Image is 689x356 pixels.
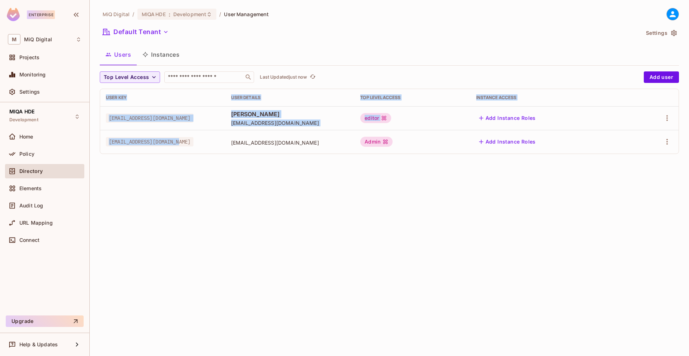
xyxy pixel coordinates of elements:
[224,11,269,18] span: User Management
[307,73,317,81] span: Click to refresh data
[24,37,52,42] span: Workspace: MiQ Digital
[231,120,349,126] span: [EMAIL_ADDRESS][DOMAIN_NAME]
[106,95,220,100] div: User Key
[360,137,393,147] div: Admin
[310,74,316,81] span: refresh
[104,73,149,82] span: Top Level Access
[7,8,20,21] img: SReyMgAAAABJRU5ErkJggg==
[476,112,539,124] button: Add Instance Roles
[476,136,539,147] button: Add Instance Roles
[219,11,221,18] li: /
[360,113,391,123] div: editor
[260,74,307,80] p: Last Updated just now
[173,11,206,18] span: Development
[106,137,193,146] span: [EMAIL_ADDRESS][DOMAIN_NAME]
[19,237,39,243] span: Connect
[644,71,679,83] button: Add user
[19,89,40,95] span: Settings
[360,95,464,100] div: Top Level Access
[137,46,185,64] button: Instances
[19,186,42,191] span: Elements
[8,34,20,44] span: M
[19,203,43,209] span: Audit Log
[103,11,130,18] span: the active workspace
[19,55,39,60] span: Projects
[106,113,193,123] span: [EMAIL_ADDRESS][DOMAIN_NAME]
[132,11,134,18] li: /
[643,27,679,39] button: Settings
[142,11,166,18] span: MIQA HDE
[19,220,53,226] span: URL Mapping
[19,134,33,140] span: Home
[19,168,43,174] span: Directory
[231,95,349,100] div: User Details
[308,73,317,81] button: refresh
[168,11,171,17] span: :
[476,95,624,100] div: Instance Access
[231,110,349,118] span: [PERSON_NAME]
[19,151,34,157] span: Policy
[9,117,38,123] span: Development
[100,26,172,38] button: Default Tenant
[9,109,34,114] span: MIQA HDE
[231,139,349,146] span: [EMAIL_ADDRESS][DOMAIN_NAME]
[27,10,55,19] div: Enterprise
[100,71,160,83] button: Top Level Access
[19,342,58,347] span: Help & Updates
[100,46,137,64] button: Users
[19,72,46,78] span: Monitoring
[6,315,84,327] button: Upgrade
